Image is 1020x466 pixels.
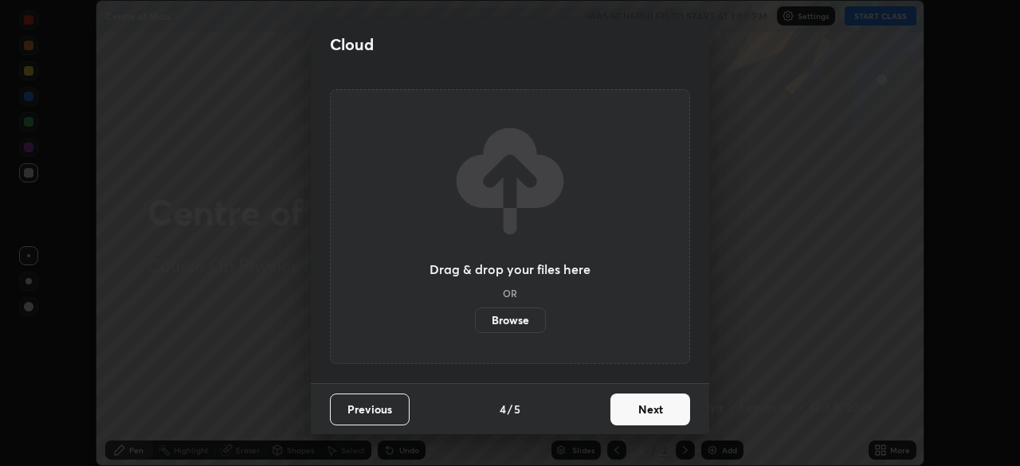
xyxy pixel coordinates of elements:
[330,394,410,425] button: Previous
[610,394,690,425] button: Next
[500,401,506,417] h4: 4
[508,401,512,417] h4: /
[514,401,520,417] h4: 5
[330,34,374,55] h2: Cloud
[503,288,517,298] h5: OR
[430,263,590,276] h3: Drag & drop your files here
